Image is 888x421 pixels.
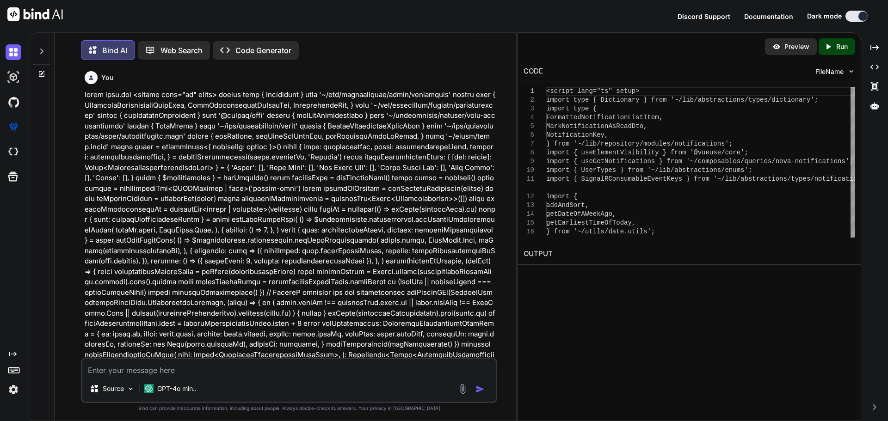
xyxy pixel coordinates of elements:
[524,227,534,236] div: 16
[546,228,655,235] span: } from '~/utils/date.utils';
[740,166,752,174] span: s';
[546,149,740,156] span: import { useElementVisibility } from '@vueuse/core
[524,140,534,148] div: 7
[524,104,534,113] div: 3
[524,122,534,131] div: 5
[518,243,861,265] h2: OUTPUT
[6,144,21,160] img: cloudideIcon
[740,96,818,104] span: s/types/dictionary';
[524,148,534,157] div: 8
[807,12,842,21] span: Dark mode
[524,66,543,77] div: CODE
[81,405,497,412] p: Bind can provide inaccurate information, including about people. Always double-check its answers....
[524,175,534,183] div: 11
[524,96,534,104] div: 2
[160,45,203,56] p: Web Search
[815,67,844,76] span: FileName
[6,44,21,60] img: darkChat
[546,158,740,165] span: import { useGetNotifications } from '~/composables
[102,45,127,56] p: Bind AI
[546,131,608,139] span: NotificationKey,
[546,105,597,112] span: import type {
[524,113,534,122] div: 4
[546,219,635,226] span: getEarliestTimeOfToday,
[6,94,21,110] img: githubDark
[740,158,853,165] span: /queries/nova-notifications';
[524,131,534,140] div: 6
[678,12,730,21] button: Discord Support
[744,12,793,21] button: Documentation
[457,384,468,394] img: attachment
[546,210,616,218] span: getDateOfAWeekAgo,
[7,7,63,21] img: Bind AI
[740,175,869,183] span: abstractions/types/notifications.
[127,385,135,393] img: Pick Models
[524,157,534,166] div: 9
[744,12,793,20] span: Documentation
[678,12,730,20] span: Discord Support
[524,166,534,175] div: 10
[524,192,534,201] div: 12
[524,201,534,210] div: 13
[546,175,740,183] span: import { SignalRConsumableEventKeys } from '~/lib/
[847,67,855,75] img: chevron down
[772,43,781,51] img: preview
[546,122,647,130] span: MarkNotificationAsReadDto,
[546,96,740,104] span: import type { Dictionary } from '~/lib/abstraction
[475,384,485,394] img: icon
[524,210,534,219] div: 14
[6,382,21,397] img: settings
[836,42,848,51] p: Run
[546,140,733,147] span: } from '~/lib/repository/modules/notifications';
[235,45,291,56] p: Code Generator
[144,384,154,393] img: GPT-4o mini
[740,149,748,156] span: ';
[101,73,114,82] h6: You
[6,119,21,135] img: premium
[6,69,21,85] img: darkAi-studio
[546,201,589,209] span: addAndSort,
[524,219,534,227] div: 15
[546,87,640,95] span: <script lang="ts" setup>
[157,384,197,393] p: GPT-4o min..
[103,384,124,393] p: Source
[784,42,809,51] p: Preview
[524,87,534,96] div: 1
[546,193,577,200] span: import {
[524,236,534,245] div: 17
[546,166,740,174] span: import { UserTypes } from '~/lib/abstractions/enum
[546,114,663,121] span: FormattedNotificationListItem,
